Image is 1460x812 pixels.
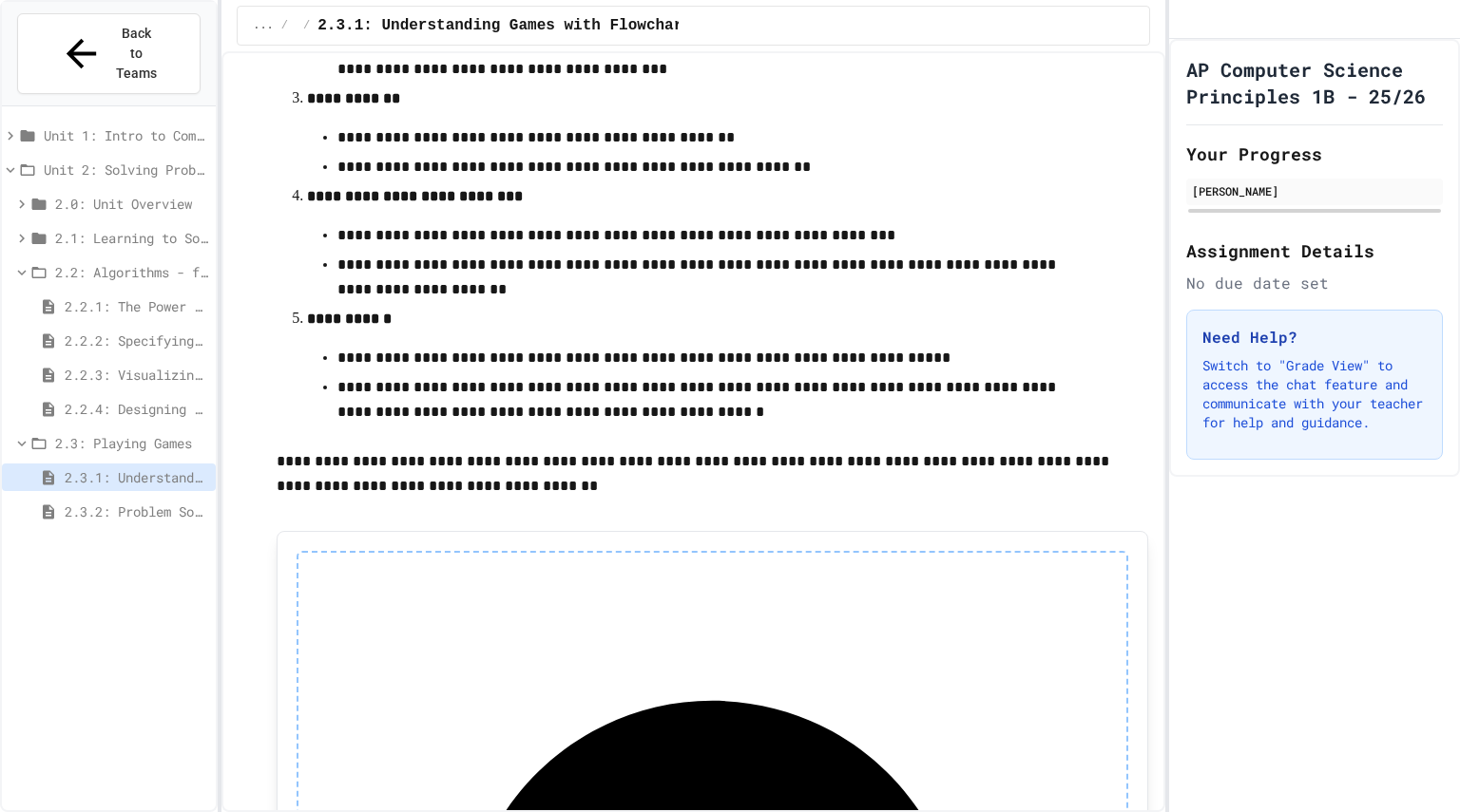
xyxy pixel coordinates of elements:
span: 2.3.1: Understanding Games with Flowcharts [317,14,701,37]
span: Unit 2: Solving Problems in Computer Science [44,160,208,179]
span: 2.3.1: Understanding Games with Flowcharts [65,467,208,487]
button: Back to Teams [17,13,201,94]
h3: Need Help? [1202,326,1427,349]
span: Back to Teams [115,24,160,84]
h2: Assignment Details [1186,237,1443,264]
span: 2.2.1: The Power of Algorithms [65,296,208,316]
h2: Your Progress [1186,141,1443,167]
div: No due date set [1186,272,1443,294]
span: 2.2.3: Visualizing Logic with Flowcharts [65,365,208,385]
span: / [281,18,288,33]
p: Switch to "Grade View" to access the chat feature and communicate with your teacher for help and ... [1202,356,1427,432]
span: 2.1: Learning to Solve Hard Problems [55,228,208,248]
span: 2.3.2: Problem Solving Reflection [65,501,208,521]
div: [PERSON_NAME] [1192,182,1437,199]
span: Unit 1: Intro to Computer Science [44,125,208,145]
span: 2.3: Playing Games [55,433,208,453]
span: 2.0: Unit Overview [55,194,208,214]
span: ... [253,18,274,33]
span: 2.2.4: Designing Flowcharts [65,399,208,419]
span: 2.2.2: Specifying Ideas with Pseudocode [65,330,208,350]
span: 2.2: Algorithms - from Pseudocode to Flowcharts [55,262,208,282]
h1: AP Computer Science Principles 1B - 25/26 [1186,56,1443,109]
span: / [303,18,310,33]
